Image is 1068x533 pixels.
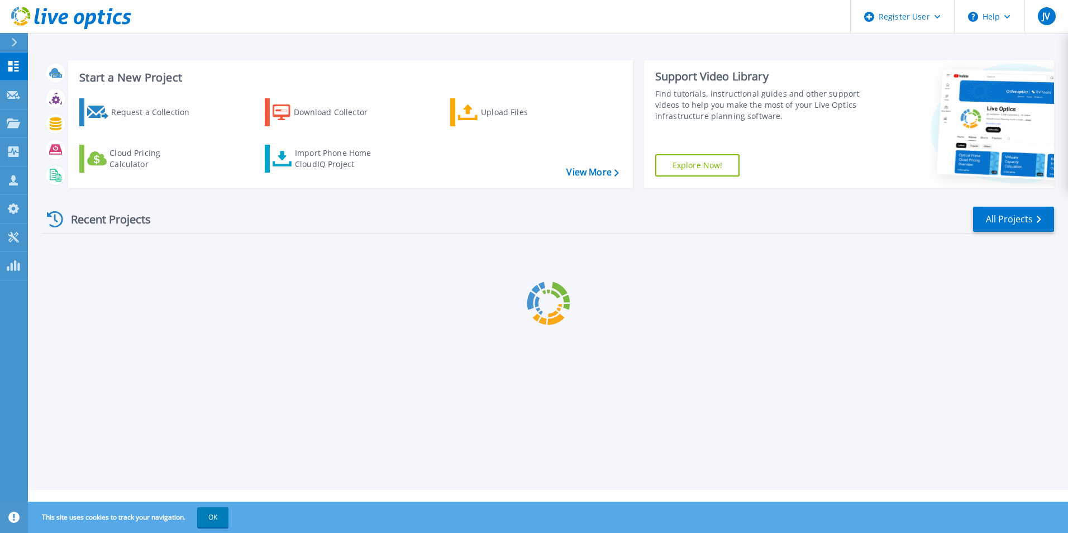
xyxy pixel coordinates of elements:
[79,145,204,173] a: Cloud Pricing Calculator
[655,88,864,122] div: Find tutorials, instructional guides and other support videos to help you make the most of your L...
[481,101,570,123] div: Upload Files
[109,147,199,170] div: Cloud Pricing Calculator
[655,154,740,177] a: Explore Now!
[294,101,383,123] div: Download Collector
[31,507,228,527] span: This site uses cookies to track your navigation.
[265,98,389,126] a: Download Collector
[973,207,1054,232] a: All Projects
[79,98,204,126] a: Request a Collection
[566,167,618,178] a: View More
[450,98,575,126] a: Upload Files
[43,206,166,233] div: Recent Projects
[79,72,618,84] h3: Start a New Project
[197,507,228,527] button: OK
[111,101,201,123] div: Request a Collection
[1042,12,1050,21] span: JV
[295,147,382,170] div: Import Phone Home CloudIQ Project
[655,69,864,84] div: Support Video Library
